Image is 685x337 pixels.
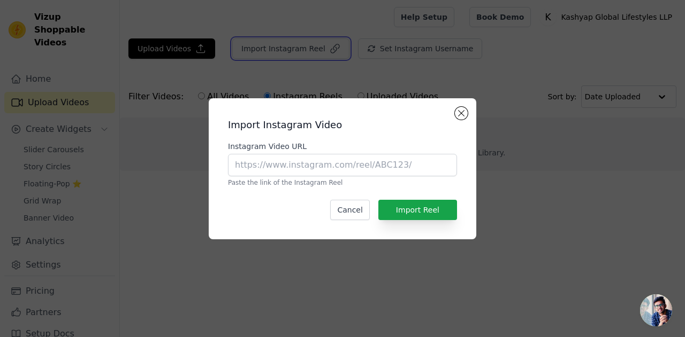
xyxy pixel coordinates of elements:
input: https://www.instagram.com/reel/ABC123/ [228,154,457,176]
button: Import Reel [378,200,457,220]
button: Cancel [330,200,369,220]
div: Open chat [640,294,672,326]
h2: Import Instagram Video [228,117,457,132]
p: Paste the link of the Instagram Reel [228,178,457,187]
button: Close modal [455,107,468,120]
label: Instagram Video URL [228,141,457,152]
